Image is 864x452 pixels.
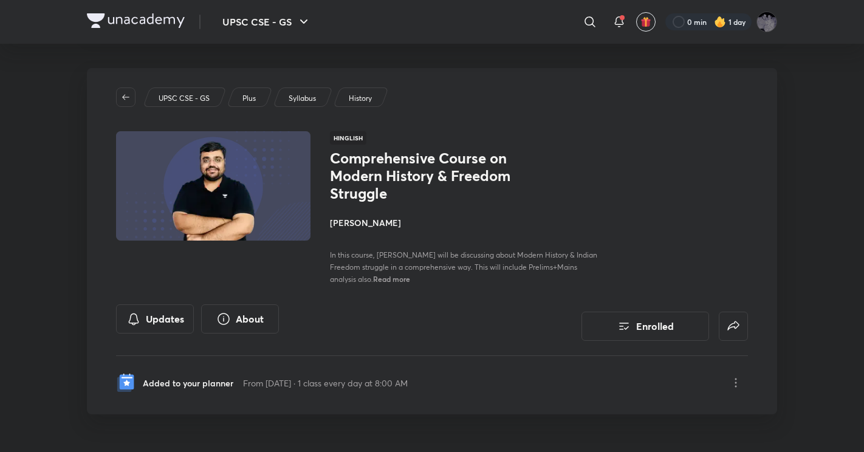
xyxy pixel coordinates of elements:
p: From [DATE] · 1 class every day at 8:00 AM [243,377,408,389]
p: Syllabus [289,93,316,104]
a: Syllabus [287,93,318,104]
h1: Comprehensive Course on Modern History & Freedom Struggle [330,149,529,202]
a: Company Logo [87,13,185,31]
button: About [201,304,279,334]
img: streak [714,16,726,28]
a: Plus [241,93,258,104]
button: Updates [116,304,194,334]
button: UPSC CSE - GS [215,10,318,34]
p: Plus [242,93,256,104]
button: Enrolled [581,312,709,341]
span: In this course, [PERSON_NAME] will be discussing about Modern History & Indian Freedom struggle i... [330,250,597,284]
img: Pradeep Tiwari [756,12,777,32]
a: UPSC CSE - GS [157,93,212,104]
p: UPSC CSE - GS [159,93,210,104]
a: History [347,93,374,104]
span: Read more [373,274,410,284]
p: History [349,93,372,104]
img: Thumbnail [114,130,312,242]
span: Hinglish [330,131,366,145]
button: false [719,312,748,341]
h4: [PERSON_NAME] [330,216,602,229]
img: avatar [640,16,651,27]
p: Added to your planner [143,377,233,389]
button: avatar [636,12,656,32]
img: Company Logo [87,13,185,28]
